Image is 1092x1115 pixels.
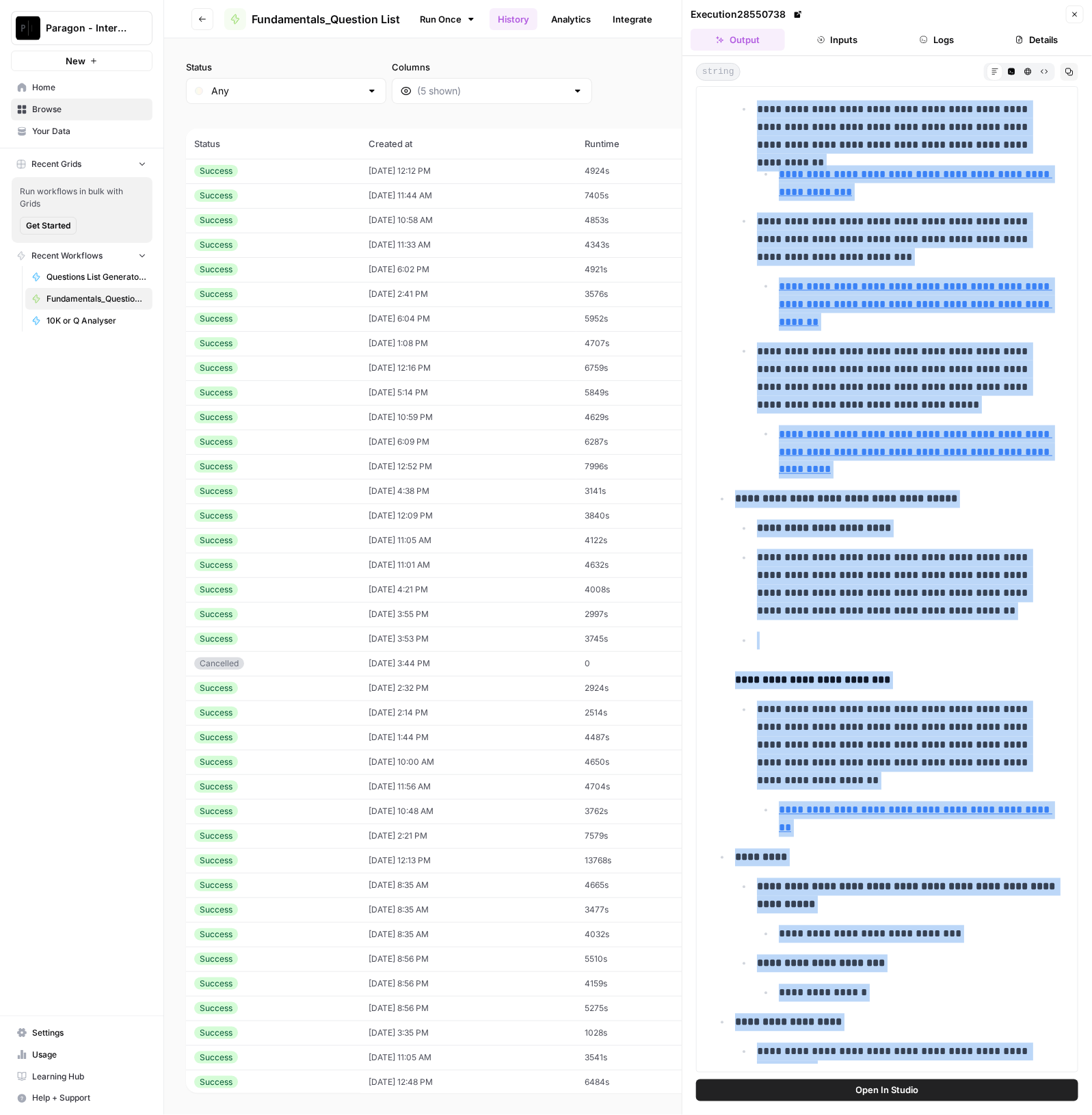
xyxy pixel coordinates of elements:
[360,848,576,873] td: [DATE] 12:13 PM
[46,271,146,283] span: Questions List Generator 2.0
[360,528,576,553] td: [DATE] 11:05 AM
[194,682,238,694] div: Success
[360,996,576,1021] td: [DATE] 8:56 PM
[360,676,576,700] td: [DATE] 2:32 PM
[194,928,238,941] div: Success
[360,873,576,897] td: [DATE] 8:35 AM
[46,21,129,35] span: Paragon - Internal Usage
[16,16,40,40] img: Paragon - Internal Usage Logo
[576,922,712,947] td: 4032s
[194,214,238,226] div: Success
[696,63,741,81] span: string
[576,331,712,356] td: 4707s
[360,824,576,848] td: [DATE] 2:21 PM
[576,971,712,996] td: 4159s
[360,380,576,405] td: [DATE] 5:14 PM
[360,479,576,503] td: [DATE] 4:38 PM
[576,873,712,897] td: 4665s
[360,971,576,996] td: [DATE] 8:56 PM
[360,257,576,282] td: [DATE] 6:02 PM
[890,29,985,51] button: Logs
[11,1088,152,1110] button: Help + Support
[576,627,712,651] td: 3745s
[360,947,576,971] td: [DATE] 8:56 PM
[194,657,244,670] div: Cancelled
[360,774,576,799] td: [DATE] 11:56 AM
[360,651,576,676] td: [DATE] 3:44 PM
[576,676,712,700] td: 2924s
[194,780,238,793] div: Success
[856,1084,919,1097] span: Open In Studio
[32,1092,146,1105] span: Help + Support
[186,60,386,74] label: Status
[360,799,576,824] td: [DATE] 10:48 AM
[194,386,238,399] div: Success
[194,485,238,497] div: Success
[194,1076,238,1088] div: Success
[360,233,576,257] td: [DATE] 11:33 AM
[186,129,360,159] th: Status
[25,288,152,310] a: Fundamentals_Question List
[194,460,238,473] div: Success
[360,750,576,774] td: [DATE] 10:00 AM
[194,1051,238,1064] div: Success
[32,125,146,137] span: Your Data
[46,293,146,305] span: Fundamentals_Question List
[576,1070,712,1094] td: 6484s
[11,246,152,266] button: Recent Workflows
[392,60,592,74] label: Columns
[66,54,85,68] span: New
[194,239,238,251] div: Success
[194,854,238,867] div: Success
[11,99,152,120] a: Browse
[32,81,146,94] span: Home
[360,306,576,331] td: [DATE] 6:04 PM
[194,263,238,276] div: Success
[576,774,712,799] td: 4704s
[31,250,103,262] span: Recent Workflows
[11,51,152,71] button: New
[194,534,238,547] div: Success
[411,8,484,31] a: Run Once
[576,553,712,577] td: 4632s
[194,1027,238,1039] div: Success
[360,1070,576,1094] td: [DATE] 12:48 PM
[576,725,712,750] td: 4487s
[194,436,238,448] div: Success
[360,1021,576,1045] td: [DATE] 3:35 PM
[576,129,712,159] th: Runtime
[360,725,576,750] td: [DATE] 1:44 PM
[360,553,576,577] td: [DATE] 11:01 AM
[490,8,537,30] a: History
[194,953,238,965] div: Success
[25,266,152,288] a: Questions List Generator 2.0
[360,129,576,159] th: Created at
[194,731,238,744] div: Success
[576,454,712,479] td: 7996s
[576,503,712,528] td: 3840s
[11,1022,152,1044] a: Settings
[576,528,712,553] td: 4122s
[576,208,712,233] td: 4853s
[989,29,1084,51] button: Details
[604,8,661,30] a: Integrate
[32,1027,146,1039] span: Settings
[576,159,712,183] td: 4924s
[691,29,785,51] button: Output
[576,897,712,922] td: 3477s
[576,233,712,257] td: 4343s
[576,750,712,774] td: 4650s
[360,183,576,208] td: [DATE] 11:44 AM
[194,411,238,423] div: Success
[360,430,576,454] td: [DATE] 6:09 PM
[543,8,599,30] a: Analytics
[20,185,144,210] span: Run workflows in bulk with Grids
[696,1079,1078,1101] button: Open In Studio
[360,700,576,725] td: [DATE] 2:14 PM
[32,1049,146,1061] span: Usage
[46,315,146,327] span: 10K or Q Analyser
[576,799,712,824] td: 3762s
[194,313,238,325] div: Success
[360,282,576,306] td: [DATE] 2:41 PM
[194,288,238,300] div: Success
